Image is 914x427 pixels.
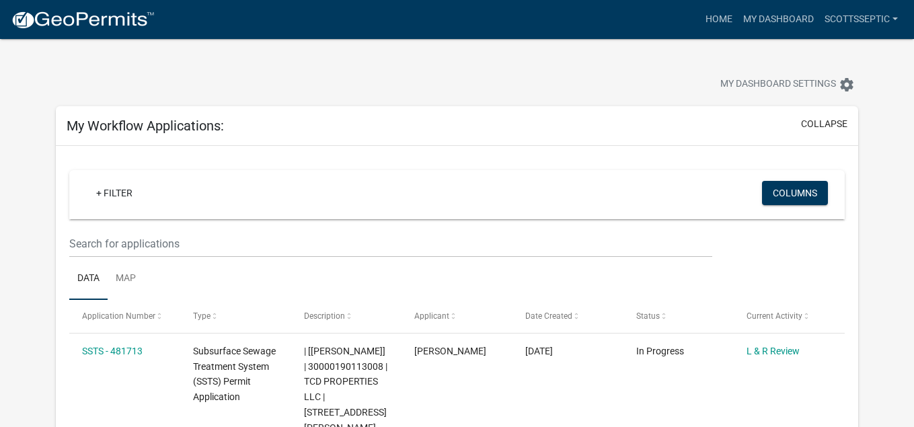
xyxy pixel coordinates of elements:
span: My Dashboard Settings [720,77,836,93]
span: Type [193,311,211,321]
h5: My Workflow Applications: [67,118,224,134]
button: collapse [801,117,847,131]
span: Subsurface Sewage Treatment System (SSTS) Permit Application [193,346,276,402]
datatable-header-cell: Application Number [69,300,180,332]
a: Data [69,258,108,301]
i: settings [839,77,855,93]
span: 09/21/2025 [525,346,553,356]
datatable-header-cell: Status [623,300,734,332]
datatable-header-cell: Date Created [512,300,623,332]
input: Search for applications [69,230,712,258]
span: In Progress [636,346,684,356]
span: Current Activity [747,311,802,321]
span: Description [304,311,345,321]
a: Home [700,7,738,32]
span: Status [636,311,660,321]
datatable-header-cell: Description [291,300,402,332]
datatable-header-cell: Applicant [402,300,512,332]
button: My Dashboard Settingssettings [710,71,866,98]
a: scottsseptic [819,7,903,32]
datatable-header-cell: Type [180,300,291,332]
span: Date Created [525,311,572,321]
button: Columns [762,181,828,205]
datatable-header-cell: Current Activity [734,300,845,332]
a: + Filter [85,181,143,205]
a: Map [108,258,144,301]
a: SSTS - 481713 [82,346,143,356]
a: L & R Review [747,346,800,356]
span: Applicant [414,311,449,321]
span: Scott M Ellingson [414,346,486,356]
a: My Dashboard [738,7,819,32]
span: Application Number [82,311,155,321]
